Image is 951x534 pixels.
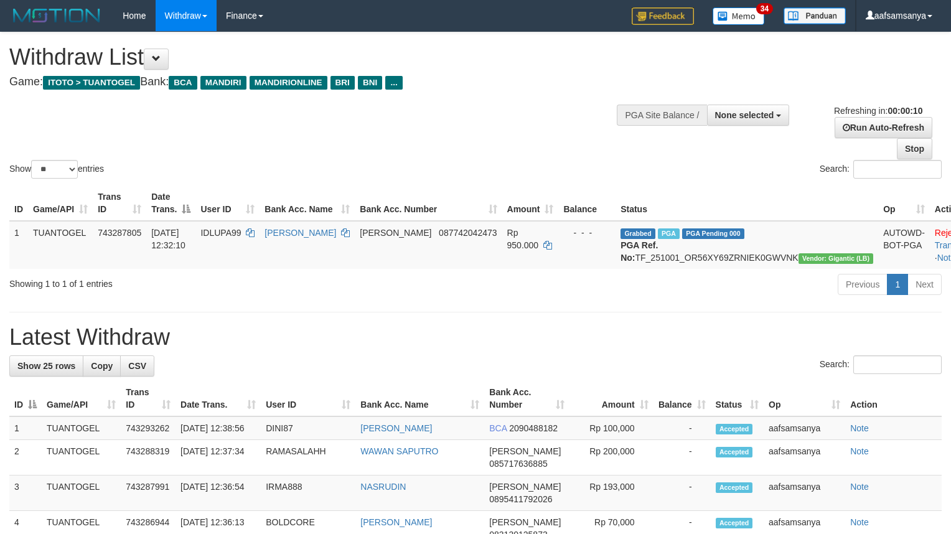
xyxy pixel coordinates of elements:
td: 3 [9,475,42,511]
span: Vendor URL: https://dashboard.q2checkout.com/secure [799,253,874,264]
a: Copy [83,355,121,377]
span: PGA Pending [682,228,744,239]
td: 743288319 [121,440,176,475]
span: 743287805 [98,228,141,238]
td: Rp 193,000 [569,475,654,511]
a: Note [850,423,869,433]
h4: Game: Bank: [9,76,622,88]
span: Copy 2090488182 to clipboard [509,423,558,433]
img: panduan.png [784,7,846,24]
th: Status: activate to sort column ascending [711,381,764,416]
th: Date Trans.: activate to sort column ascending [176,381,261,416]
th: User ID: activate to sort column ascending [195,185,260,221]
div: PGA Site Balance / [617,105,706,126]
span: Show 25 rows [17,361,75,371]
a: Note [850,517,869,527]
td: AUTOWD-BOT-PGA [878,221,930,269]
span: Copy 0895411792026 to clipboard [489,494,552,504]
label: Search: [820,160,942,179]
th: Op: activate to sort column ascending [764,381,845,416]
td: 743293262 [121,416,176,440]
label: Search: [820,355,942,374]
img: MOTION_logo.png [9,6,104,25]
td: 2 [9,440,42,475]
span: [PERSON_NAME] [489,446,561,456]
th: ID: activate to sort column descending [9,381,42,416]
a: Note [850,446,869,456]
td: TUANTOGEL [42,475,121,511]
a: Previous [838,274,888,295]
span: ... [385,76,402,90]
td: aafsamsanya [764,475,845,511]
td: aafsamsanya [764,440,845,475]
th: ID [9,185,28,221]
span: Marked by aafyoumonoriya [658,228,680,239]
label: Show entries [9,160,104,179]
td: TF_251001_OR56XY69ZRNIEK0GWVNK [616,221,878,269]
h1: Latest Withdraw [9,325,942,350]
select: Showentries [31,160,78,179]
th: Bank Acc. Name: activate to sort column ascending [355,381,484,416]
div: Showing 1 to 1 of 1 entries [9,273,387,290]
span: IDLUPA99 [200,228,241,238]
td: - [654,416,711,440]
span: Accepted [716,424,753,434]
span: BCA [169,76,197,90]
th: Amount: activate to sort column ascending [502,185,559,221]
th: Amount: activate to sort column ascending [569,381,654,416]
th: Date Trans.: activate to sort column descending [146,185,195,221]
input: Search: [853,355,942,374]
span: BRI [330,76,355,90]
th: Balance: activate to sort column ascending [654,381,711,416]
span: Accepted [716,482,753,493]
td: 1 [9,221,28,269]
span: Accepted [716,518,753,528]
td: Rp 100,000 [569,416,654,440]
a: CSV [120,355,154,377]
a: 1 [887,274,908,295]
img: Feedback.jpg [632,7,694,25]
td: [DATE] 12:37:34 [176,440,261,475]
td: aafsamsanya [764,416,845,440]
span: BNI [358,76,382,90]
td: IRMA888 [261,475,355,511]
td: TUANTOGEL [42,440,121,475]
td: 743287991 [121,475,176,511]
span: CSV [128,361,146,371]
th: Bank Acc. Name: activate to sort column ascending [260,185,355,221]
h1: Withdraw List [9,45,622,70]
th: Game/API: activate to sort column ascending [42,381,121,416]
b: PGA Ref. No: [621,240,658,263]
th: Balance [558,185,616,221]
span: 34 [756,3,773,14]
span: [PERSON_NAME] [489,517,561,527]
a: Run Auto-Refresh [835,117,932,138]
td: - [654,475,711,511]
span: [PERSON_NAME] [489,482,561,492]
th: Game/API: activate to sort column ascending [28,185,93,221]
span: ITOTO > TUANTOGEL [43,76,140,90]
th: Bank Acc. Number: activate to sort column ascending [484,381,569,416]
td: 1 [9,416,42,440]
span: Grabbed [621,228,655,239]
span: Copy 087742042473 to clipboard [439,228,497,238]
a: NASRUDIN [360,482,406,492]
span: MANDIRIONLINE [250,76,327,90]
a: WAWAN SAPUTRO [360,446,438,456]
td: TUANTOGEL [28,221,93,269]
th: Op: activate to sort column ascending [878,185,930,221]
th: Trans ID: activate to sort column ascending [93,185,146,221]
td: RAMASALAHH [261,440,355,475]
td: TUANTOGEL [42,416,121,440]
span: [PERSON_NAME] [360,228,431,238]
td: [DATE] 12:36:54 [176,475,261,511]
a: Show 25 rows [9,355,83,377]
input: Search: [853,160,942,179]
span: MANDIRI [200,76,246,90]
th: Action [845,381,942,416]
th: Status [616,185,878,221]
img: Button%20Memo.svg [713,7,765,25]
td: Rp 200,000 [569,440,654,475]
span: Refreshing in: [834,106,922,116]
a: Note [850,482,869,492]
